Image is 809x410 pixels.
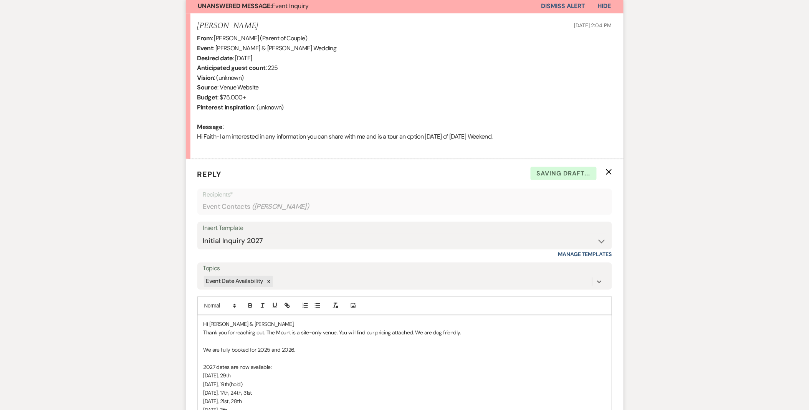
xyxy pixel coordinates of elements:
b: Vision [197,74,214,82]
div: Insert Template [203,223,606,234]
h5: [PERSON_NAME] [197,21,258,31]
span: We are fully booked for 2025 and 2026. [203,347,295,354]
div: Event Date Availability [204,276,265,287]
div: Event Contacts [203,199,606,214]
b: From [197,34,212,42]
b: Source [197,83,218,91]
strong: Unanswered Message: [198,2,272,10]
b: Pinterest inspiration [197,103,255,111]
span: [DATE], 19th(hold) [203,381,243,388]
div: : [PERSON_NAME] (Parent of Couple) : [PERSON_NAME] & [PERSON_NAME] Wedding : [DATE] : 225 : (unkn... [197,33,612,151]
span: [DATE], 17th, 24th, 31st [203,390,252,397]
span: Hide [598,2,611,10]
span: [DATE] 2:04 PM [574,22,612,29]
span: [DATE], 21st, 28th [203,398,242,405]
b: Desired date [197,54,233,62]
span: 2027 dates are now available: [203,364,272,371]
span: Saving draft... [531,167,597,180]
b: Message [197,123,223,131]
b: Budget [197,93,218,101]
b: Anticipated guest count [197,64,266,72]
b: Event [197,44,213,52]
span: [DATE], 29th [203,372,231,379]
span: Thank you for reaching out. The Mount is a site-only venue. You will find our pricing attached. W... [203,329,461,336]
span: Event Inquiry [198,2,309,10]
span: ( [PERSON_NAME] ) [252,202,309,212]
p: Recipients* [203,190,606,200]
span: Hi [PERSON_NAME] & [PERSON_NAME], [203,321,295,328]
a: Manage Templates [558,251,612,258]
label: Topics [203,263,606,274]
span: Reply [197,169,222,179]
